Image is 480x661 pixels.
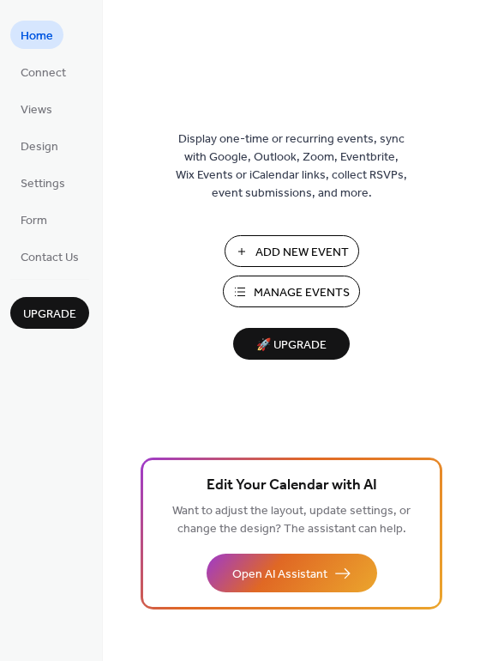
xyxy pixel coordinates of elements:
[254,284,350,302] span: Manage Events
[21,138,58,156] span: Design
[223,276,360,307] button: Manage Events
[10,168,75,197] a: Settings
[207,474,377,498] span: Edit Your Calendar with AI
[21,64,66,82] span: Connect
[10,21,63,49] a: Home
[10,205,57,233] a: Form
[232,566,327,584] span: Open AI Assistant
[21,175,65,193] span: Settings
[10,58,76,86] a: Connect
[21,212,47,230] span: Form
[207,554,377,592] button: Open AI Assistant
[225,235,359,267] button: Add New Event
[10,94,63,123] a: Views
[10,242,89,270] a: Contact Us
[23,306,76,324] span: Upgrade
[233,328,350,360] button: 🚀 Upgrade
[172,500,411,541] span: Want to adjust the layout, update settings, or change the design? The assistant can help.
[176,130,407,203] span: Display one-time or recurring events, sync with Google, Outlook, Zoom, Eventbrite, Wix Events or ...
[10,297,89,329] button: Upgrade
[21,27,53,45] span: Home
[21,101,52,119] span: Views
[10,131,69,160] a: Design
[243,334,339,357] span: 🚀 Upgrade
[255,244,349,262] span: Add New Event
[21,249,79,267] span: Contact Us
